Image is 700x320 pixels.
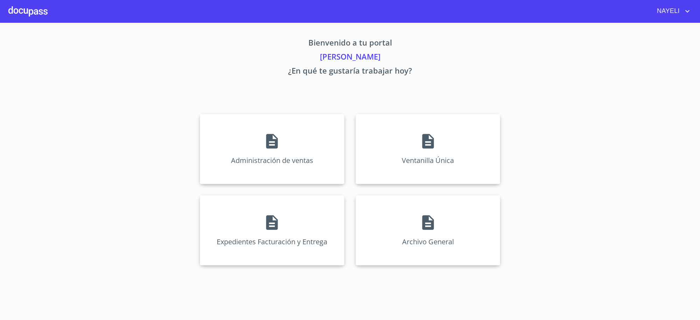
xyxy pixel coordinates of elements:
[652,6,683,17] span: NAYELI
[134,51,566,65] p: [PERSON_NAME]
[217,237,327,246] p: Expedientes Facturación y Entrega
[402,156,454,165] p: Ventanilla Única
[231,156,313,165] p: Administración de ventas
[134,37,566,51] p: Bienvenido a tu portal
[652,6,692,17] button: account of current user
[402,237,454,246] p: Archivo General
[134,65,566,79] p: ¿En qué te gustaría trabajar hoy?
